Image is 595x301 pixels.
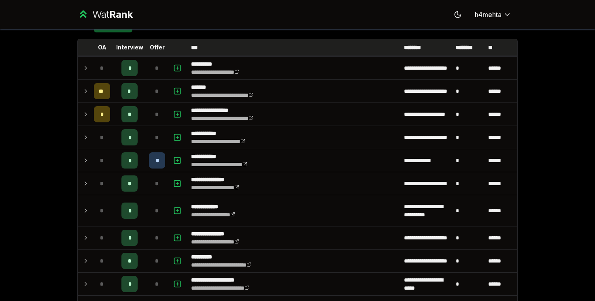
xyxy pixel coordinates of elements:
p: OA [98,43,106,51]
div: Wat [92,8,133,21]
p: Offer [150,43,165,51]
button: h4mehta [468,7,518,22]
p: Interview [116,43,143,51]
span: Rank [109,9,133,20]
a: WatRank [77,8,133,21]
span: h4mehta [475,10,501,19]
